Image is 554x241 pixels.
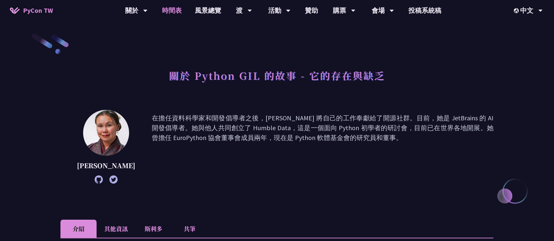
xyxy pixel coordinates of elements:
font: 共筆 [184,224,196,233]
font: 關於 Python GIL 的故事 - 它的存在與缺乏 [169,68,385,83]
a: PyCon TW [3,2,59,19]
font: [PERSON_NAME] [77,161,135,170]
font: 活動 [268,6,281,14]
font: PyCon TW [23,6,53,14]
font: 斯利多 [145,224,162,233]
font: 介紹 [73,224,84,233]
font: 投稿系統稿 [409,6,442,14]
img: 區域設定圖標 [514,8,520,13]
font: 其他資訊 [104,224,128,233]
font: 購票 [333,6,346,14]
img: 卓丁豪 [83,110,129,156]
font: 在擔任資料科學家和開發倡導者之後，[PERSON_NAME] 將自己的工作奉獻給了開源社群。目前，她是 JetBrains 的 AI 開發倡導者。她與他人共同創立了 Humble Data，這是... [152,114,494,142]
font: 風景總覽 [195,6,221,14]
img: PyCon TW 2025 首頁圖標 [10,7,20,14]
font: 會場 [372,6,385,14]
font: 時間表 [162,6,182,14]
font: 關於 [125,6,138,14]
font: 渡 [236,6,243,14]
font: 中文 [520,6,534,14]
font: 贊助 [305,6,318,14]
